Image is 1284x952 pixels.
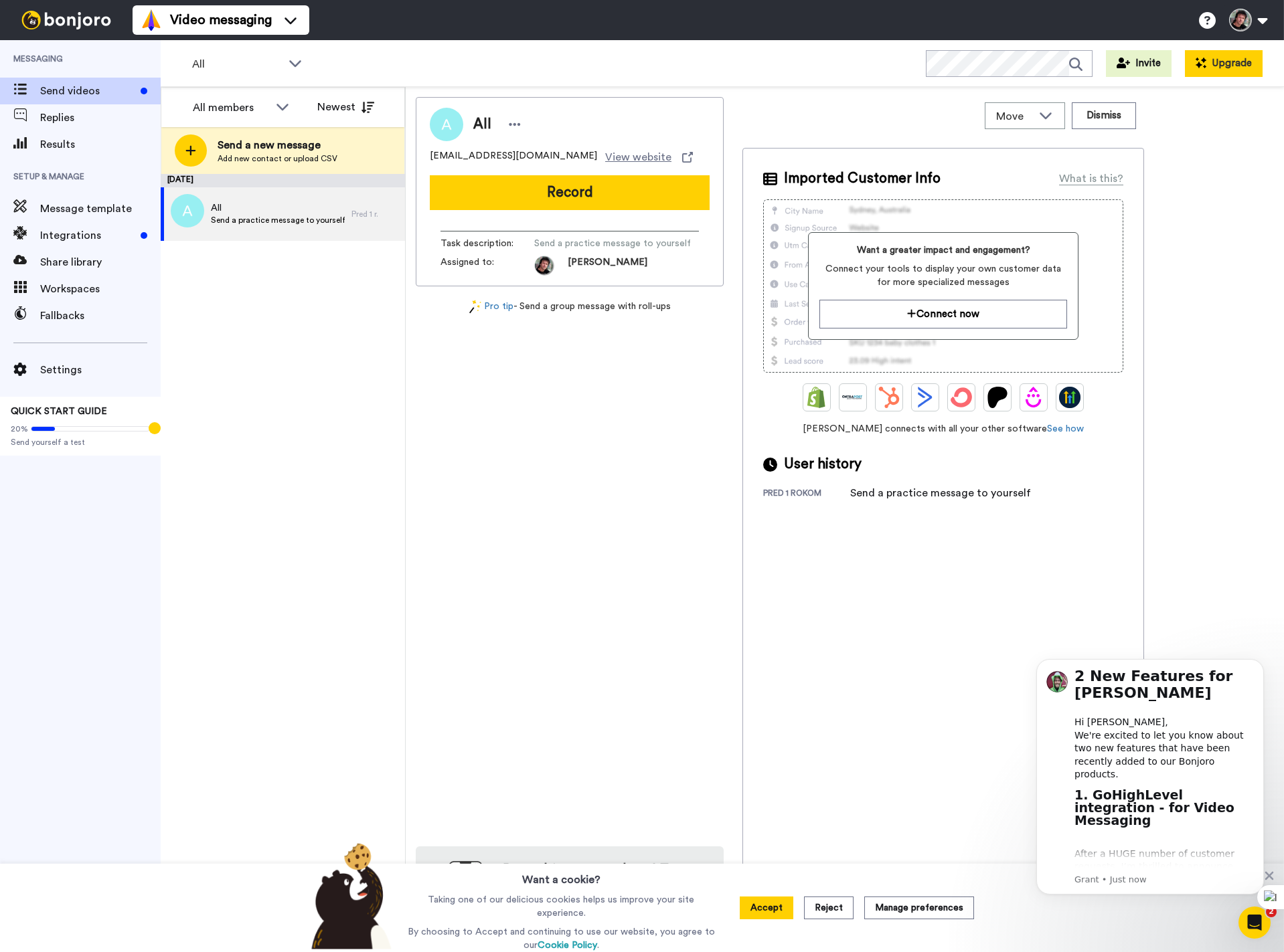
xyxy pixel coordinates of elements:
[864,896,974,919] button: Manage preferences
[1072,102,1136,129] button: Dismiss
[806,387,827,408] img: Shopify
[40,308,161,324] span: Fallbacks
[1016,639,1284,916] iframe: Intercom notifications message
[914,387,936,408] img: ActiveCampaign
[819,300,1066,328] button: Connect now
[149,422,161,434] div: Tooltip anchor
[951,387,972,408] img: ConvertKit
[440,237,534,250] span: Task description :
[842,387,864,408] img: Ontraport
[429,861,483,933] img: download
[1023,387,1044,408] img: Drip
[784,454,862,474] span: User history
[538,941,597,950] a: Cookie Policy
[40,281,161,297] span: Workspaces
[850,485,1031,501] div: Send a practice message to yourself
[192,56,282,72] span: All
[440,256,534,276] span: Assigned to:
[416,300,724,314] div: - Send a group message with roll-ups
[605,149,671,165] span: View website
[784,169,941,189] span: Imported Customer Info
[819,244,1066,257] span: Want a greater impact and engagement?
[404,893,718,920] p: Taking one of our delicious cookies helps us improve your site experience.
[605,149,693,165] a: View website
[211,215,345,225] span: Send a practice message to yourself
[211,201,345,215] span: All
[170,11,272,29] span: Video messaging
[522,864,600,888] h3: Want a cookie?
[141,9,162,31] img: vm-color.svg
[11,423,28,434] span: 20%
[473,114,491,134] span: All
[16,11,116,29] img: bj-logo-header-white.svg
[1059,387,1080,408] img: GoHighLevel
[161,174,405,187] div: [DATE]
[1238,907,1271,939] iframe: Intercom live chat
[351,209,398,219] div: Pred 1 r.
[1059,171,1123,187] div: What is this?
[218,137,337,153] span: Send a new message
[40,362,161,378] span: Settings
[819,262,1066,289] span: Connect your tools to display your own customer data for more specialized messages
[40,227,135,244] span: Integrations
[404,925,718,952] p: By choosing to Accept and continuing to use our website, you agree to our .
[996,108,1032,124] span: Move
[1266,907,1277,917] span: 2
[218,153,337,164] span: Add new contact or upload CSV
[299,842,398,949] img: bear-with-cookie.png
[11,437,150,448] span: Send yourself a test
[171,194,204,227] img: a.png
[40,83,135,99] span: Send videos
[469,300,481,314] img: magic-wand.svg
[1185,50,1263,77] button: Upgrade
[430,149,597,165] span: [EMAIL_ADDRESS][DOMAIN_NAME]
[496,860,710,897] h4: Record from your phone! Try our app [DATE]
[763,422,1123,436] span: [PERSON_NAME] connects with all your other software
[804,896,854,919] button: Reject
[430,108,463,141] img: Image of All
[534,237,691,250] span: Send a practice message to yourself
[193,100,269,116] div: All members
[534,256,554,276] img: a7635f57-c383-42f9-9528-701877163c30-1694456016.jpg
[430,175,710,210] button: Record
[987,387,1008,408] img: Patreon
[763,488,850,501] div: pred 1 rokom
[469,300,513,314] a: Pro tip
[1106,50,1172,77] button: Invite
[40,136,161,153] span: Results
[11,407,107,416] span: QUICK START GUIDE
[878,387,900,408] img: Hubspot
[40,110,161,126] span: Replies
[1047,424,1084,434] a: See how
[40,201,161,217] span: Message template
[40,254,161,270] span: Share library
[307,94,384,120] button: Newest
[568,256,647,276] span: [PERSON_NAME]
[740,896,793,919] button: Accept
